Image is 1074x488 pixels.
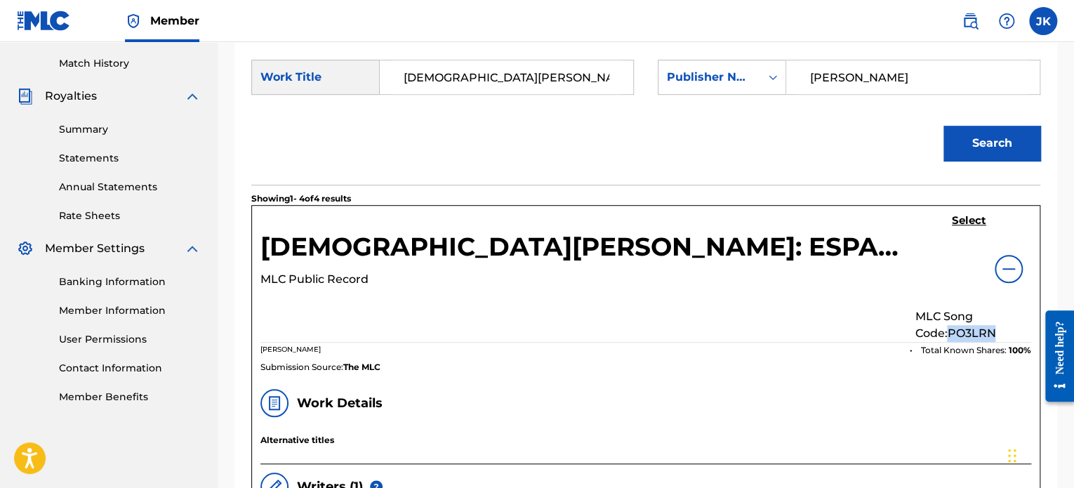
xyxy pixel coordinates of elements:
a: Member Information [59,303,201,318]
span: [PERSON_NAME] [260,345,321,354]
a: User Permissions [59,332,201,347]
img: help [998,13,1015,29]
h5: PALO SANTO II: ESPANTA PUTOSIS [260,231,915,271]
a: Statements [59,151,201,166]
span: 100 % [1009,344,1031,357]
img: work details [266,395,283,411]
p: Alternative titles [260,434,1031,447]
a: Summary [59,122,201,137]
img: Member Settings [17,240,34,257]
img: info [1000,261,1017,277]
a: Contact Information [59,361,201,376]
span: Member [150,13,199,29]
a: Banking Information [59,275,201,289]
a: Public Search [956,7,984,35]
iframe: Resource Center [1035,300,1074,413]
div: Drag [1008,435,1016,477]
button: Search [943,126,1040,161]
h5: Work Details [297,395,383,411]
span: Total Known Shares: [921,344,1009,357]
div: Help [993,7,1021,35]
h5: Select [952,214,986,227]
div: Publisher Name [667,69,752,86]
span: Submission Source: [260,361,343,374]
span: Member Settings [45,240,145,257]
img: Royalties [17,88,34,105]
img: expand [184,240,201,257]
div: User Menu [1029,7,1057,35]
form: Search Form [251,43,1040,185]
img: expand [184,88,201,105]
a: Member Benefits [59,390,201,404]
a: Annual Statements [59,180,201,194]
p: MLC Public Record [260,271,915,288]
span: The MLC [343,361,380,374]
span: Royalties [45,88,97,105]
p: Showing 1 - 4 of 4 results [251,192,351,205]
img: search [962,13,979,29]
img: MLC Logo [17,11,71,31]
img: Top Rightsholder [125,13,142,29]
a: Match History [59,56,201,71]
p: MLC Song Code: PO3LRN [915,308,1031,342]
iframe: Chat Widget [1004,421,1074,488]
a: Rate Sheets [59,209,201,223]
